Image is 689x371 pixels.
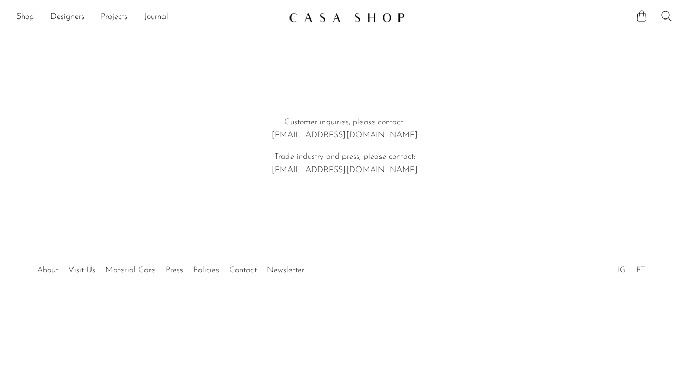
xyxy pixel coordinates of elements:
a: Press [166,266,183,274]
ul: Social Medias [612,258,650,277]
a: PT [636,266,645,274]
ul: NEW HEADER MENU [16,9,281,26]
p: Customer inquiries, please contact: [EMAIL_ADDRESS][DOMAIN_NAME] [197,116,492,142]
ul: Quick links [32,258,310,277]
a: Designers [50,11,84,24]
nav: Desktop navigation [16,9,281,26]
a: Journal [144,11,168,24]
a: Material Care [105,266,155,274]
a: Projects [101,11,128,24]
a: Contact [229,266,257,274]
p: Trade industry and press, please contact: [EMAIL_ADDRESS][DOMAIN_NAME] [197,151,492,177]
a: About [37,266,58,274]
a: Visit Us [68,266,95,274]
a: IG [618,266,626,274]
a: Shop [16,11,34,24]
a: Policies [193,266,219,274]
